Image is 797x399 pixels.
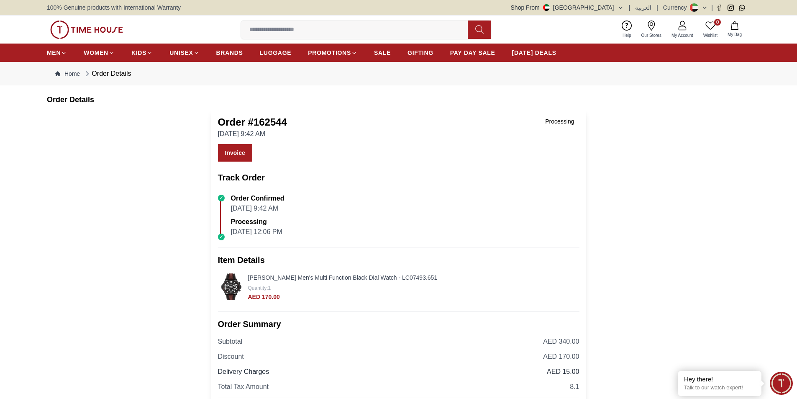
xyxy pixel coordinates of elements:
[663,3,690,12] div: Currency
[84,45,115,60] a: WOMEN
[543,337,579,347] p: AED 340.00
[218,254,579,266] h2: Item Details
[540,116,579,127] div: Processing
[407,49,433,57] span: GIFTING
[739,5,745,11] a: Whatsapp
[169,49,193,57] span: UNISEX
[308,49,351,57] span: PROMOTIONS
[619,32,635,39] span: Help
[47,62,750,85] nav: Breadcrumb
[308,45,357,60] a: PROMOTIONS
[231,227,282,237] p: [DATE] 12:06 PM
[512,49,556,57] span: [DATE] DEALS
[656,3,658,12] span: |
[638,32,665,39] span: Our Stores
[723,20,747,39] button: My Bag
[47,45,67,60] a: MEN
[512,45,556,60] a: [DATE] DEALS
[450,49,495,57] span: PAY DAY SALE
[547,367,579,377] span: AED 15.00
[47,94,750,106] h6: Order Details
[84,49,108,57] span: WOMEN
[374,45,391,60] a: SALE
[260,45,292,60] a: LUGGAGE
[248,293,280,300] span: AED 170.00
[231,193,284,203] p: Order Confirmed
[700,32,721,39] span: Wishlist
[83,69,131,79] div: Order Details
[260,49,292,57] span: LUGGAGE
[218,144,252,162] a: Invoice
[724,31,745,38] span: My Bag
[711,3,713,12] span: |
[55,70,80,78] a: Home
[698,19,723,40] a: 0Wishlist
[231,217,282,227] p: Processing
[218,367,269,377] p: Delivery Charges
[450,45,495,60] a: PAY DAY SALE
[374,49,391,57] span: SALE
[47,3,181,12] span: 100% Genuine products with International Warranty
[50,21,123,39] img: ...
[169,45,199,60] a: UNISEX
[770,372,793,395] div: Chat Widget
[543,352,579,362] p: AED 170.00
[218,337,243,347] p: Subtotal
[218,273,245,300] img: ...
[248,285,271,291] span: Quantity : 1
[629,3,630,12] span: |
[684,384,755,391] p: Talk to our watch expert!
[131,45,153,60] a: KIDS
[216,45,243,60] a: BRANDS
[728,5,734,11] a: Instagram
[218,382,269,392] p: Total Tax Amount
[635,3,651,12] button: العربية
[218,172,579,183] h2: Track Order
[248,274,438,281] a: [PERSON_NAME] Men's Multi Function Black Dial Watch - LC07493.651
[636,19,666,40] a: Our Stores
[218,352,244,362] p: Discount
[684,375,755,384] div: Hey there!
[231,203,284,214] p: [DATE] 9:42 AM
[618,19,636,40] a: Help
[511,3,624,12] button: Shop From[GEOGRAPHIC_DATA]
[47,49,61,57] span: MEN
[407,45,433,60] a: GIFTING
[570,382,579,392] p: 8.1
[714,19,721,26] span: 0
[543,4,550,11] img: United Arab Emirates
[218,129,287,139] p: [DATE] 9:42 AM
[218,318,579,330] h2: Order Summary
[668,32,697,39] span: My Account
[716,5,723,11] a: Facebook
[218,116,287,129] h1: Order # 162544
[216,49,243,57] span: BRANDS
[131,49,146,57] span: KIDS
